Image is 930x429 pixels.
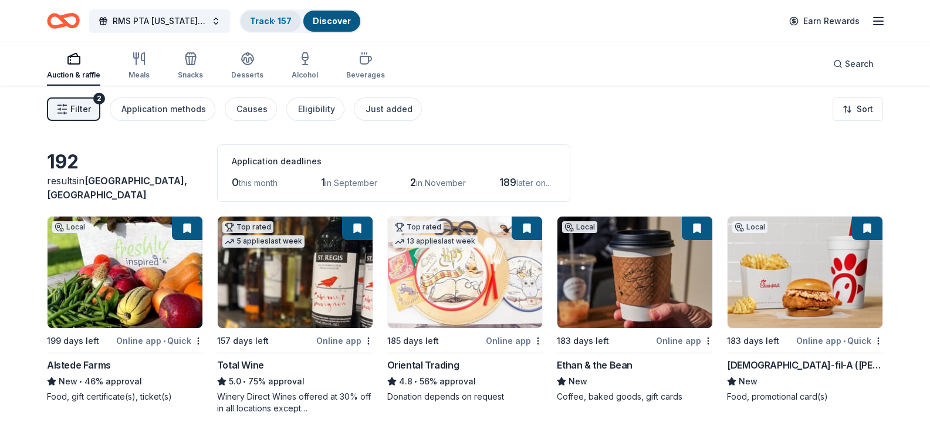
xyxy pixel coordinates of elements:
span: Search [845,57,874,71]
span: • [243,377,246,386]
div: Alstede Farms [47,358,111,372]
span: • [414,377,417,386]
a: Image for Chick-fil-A (Morris Plains)Local183 days leftOnline app•Quick[DEMOGRAPHIC_DATA]-fil-A (... [727,216,883,403]
span: Filter [70,102,91,116]
div: 5 applies last week [222,235,305,248]
div: Online app [486,333,543,348]
div: Application methods [121,102,206,116]
button: Snacks [178,47,203,86]
button: Meals [128,47,150,86]
img: Image for Oriental Trading [388,217,543,328]
span: 2 [410,176,416,188]
div: Donation depends on request [387,391,543,403]
div: 185 days left [387,334,439,348]
span: in [47,175,187,201]
button: Alcohol [292,47,318,86]
a: Image for Ethan & the BeanLocal183 days leftOnline appEthan & the BeanNewCoffee, baked goods, gif... [557,216,713,403]
div: 183 days left [727,334,779,348]
div: 183 days left [557,334,609,348]
button: RMS PTA [US_STATE] Derby Tricky Tray [89,9,230,33]
div: 157 days left [217,334,269,348]
div: Alcohol [292,70,318,80]
div: Online app [316,333,373,348]
button: Sort [833,97,883,121]
div: Ethan & the Bean [557,358,633,372]
button: Track· 157Discover [239,9,361,33]
span: [GEOGRAPHIC_DATA], [GEOGRAPHIC_DATA] [47,175,187,201]
a: Image for Alstede FarmsLocal199 days leftOnline app•QuickAlstede FarmsNew•46% approvalFood, gift ... [47,216,203,403]
button: Beverages [346,47,385,86]
div: Meals [128,70,150,80]
button: Application methods [110,97,215,121]
span: Sort [857,102,873,116]
div: Online app [656,333,713,348]
span: 5.0 [229,374,241,389]
span: • [163,336,165,346]
span: in November [416,178,466,188]
div: Eligibility [298,102,335,116]
div: Snacks [178,70,203,80]
div: Top rated [222,221,273,233]
div: 192 [47,150,203,174]
span: RMS PTA [US_STATE] Derby Tricky Tray [113,14,207,28]
button: Search [824,52,883,76]
button: Filter2 [47,97,100,121]
div: Local [732,221,767,233]
div: [DEMOGRAPHIC_DATA]-fil-A ([PERSON_NAME][GEOGRAPHIC_DATA]) [727,358,883,372]
a: Discover [313,16,351,26]
div: Oriental Trading [387,358,459,372]
div: 13 applies last week [393,235,478,248]
button: Desserts [231,47,263,86]
div: Food, promotional card(s) [727,391,883,403]
img: Image for Alstede Farms [48,217,202,328]
div: Coffee, baked goods, gift cards [557,391,713,403]
div: Total Wine [217,358,264,372]
span: in September [325,178,377,188]
div: 199 days left [47,334,99,348]
div: 2 [93,93,105,104]
div: Causes [236,102,268,116]
span: 0 [232,176,239,188]
div: 46% approval [47,374,203,389]
div: 56% approval [387,374,543,389]
button: Auction & raffle [47,47,100,86]
button: Eligibility [286,97,344,121]
div: Application deadlines [232,154,556,168]
span: this month [239,178,278,188]
button: Causes [225,97,277,121]
a: Earn Rewards [782,11,867,32]
div: Just added [366,102,412,116]
div: results [47,174,203,202]
a: Home [47,7,80,35]
span: • [843,336,846,346]
span: New [59,374,77,389]
img: Image for Total Wine [218,217,373,328]
div: Local [52,221,87,233]
span: later on... [516,178,551,188]
div: Beverages [346,70,385,80]
button: Just added [354,97,422,121]
div: Desserts [231,70,263,80]
div: Local [562,221,597,233]
span: 4.8 [399,374,412,389]
span: • [79,377,82,386]
div: Top rated [393,221,444,233]
div: 75% approval [217,374,373,389]
span: New [739,374,757,389]
div: Winery Direct Wines offered at 30% off in all locations except [GEOGRAPHIC_DATA], [GEOGRAPHIC_DAT... [217,391,373,414]
div: Online app Quick [796,333,883,348]
span: New [569,374,587,389]
img: Image for Chick-fil-A (Morris Plains) [728,217,882,328]
span: 1 [321,176,325,188]
a: Track· 157 [250,16,292,26]
span: 189 [499,176,516,188]
div: Auction & raffle [47,70,100,80]
a: Image for Total WineTop rated5 applieslast week157 days leftOnline appTotal Wine5.0•75% approvalW... [217,216,373,414]
a: Image for Oriental TradingTop rated13 applieslast week185 days leftOnline appOriental Trading4.8•... [387,216,543,403]
div: Online app Quick [116,333,203,348]
div: Food, gift certificate(s), ticket(s) [47,391,203,403]
img: Image for Ethan & the Bean [557,217,712,328]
